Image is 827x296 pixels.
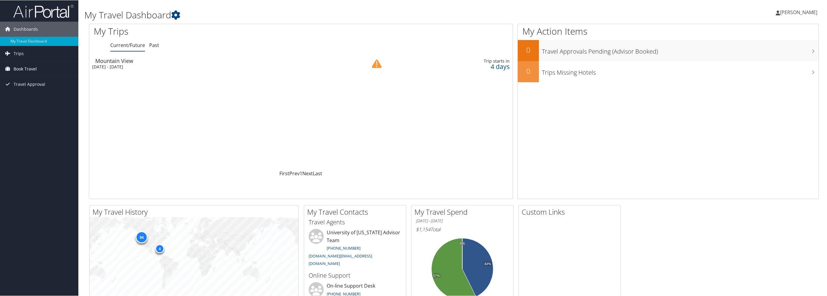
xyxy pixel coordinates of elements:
[484,262,491,266] tspan: 43%
[518,66,539,76] h2: 0
[13,4,74,18] img: airportal-logo.png
[518,25,819,37] h1: My Action Items
[460,241,465,245] tspan: 0%
[289,170,300,176] a: Prev
[149,42,159,48] a: Past
[313,170,322,176] a: Last
[14,46,24,61] span: Trips
[417,64,510,69] div: 4 days
[92,64,339,69] div: [DATE] - [DATE]
[518,40,819,61] a: 0Travel Approvals Pending (Advisor Booked)
[327,245,360,251] a: [PHONE_NUMBER]
[309,253,372,266] a: [DOMAIN_NAME][EMAIL_ADDRESS][DOMAIN_NAME]
[522,207,621,217] h2: Custom Links
[417,58,510,64] div: Trip starts in
[14,21,38,36] span: Dashboards
[416,226,509,232] h6: Total
[433,274,440,277] tspan: 57%
[542,65,819,76] h3: Trips Missing Hotels
[780,9,817,15] span: [PERSON_NAME]
[518,45,539,55] h2: 0
[94,25,332,37] h1: My Trips
[302,170,313,176] a: Next
[542,44,819,55] h3: Travel Approvals Pending (Advisor Booked)
[110,42,145,48] a: Current/Future
[416,218,509,223] h6: [DATE] - [DATE]
[306,229,404,269] li: University of [US_STATE] Advisor Team
[14,61,37,76] span: Book Travel
[84,8,577,21] h1: My Travel Dashboard
[518,61,819,82] a: 0Trips Missing Hotels
[155,244,164,253] div: 4
[414,207,513,217] h2: My Travel Spend
[372,59,382,68] img: alert-flat-solid-caution.png
[307,207,406,217] h2: My Travel Contacts
[776,3,823,21] a: [PERSON_NAME]
[279,170,289,176] a: First
[416,226,430,232] span: $1,154
[300,170,302,176] a: 1
[14,76,45,92] span: Travel Approval
[309,218,401,226] h3: Travel Agents
[309,271,401,279] h3: Online Support
[136,231,148,243] div: 94
[95,58,342,63] div: Mountain View
[93,207,298,217] h2: My Travel History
